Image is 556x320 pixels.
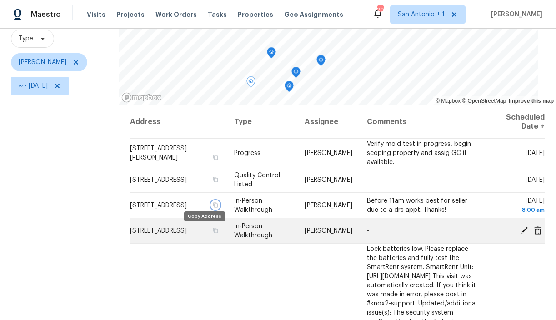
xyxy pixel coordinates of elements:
div: Map marker [291,67,301,81]
span: [PERSON_NAME] [305,177,352,183]
div: Map marker [267,47,276,61]
span: [STREET_ADDRESS] [130,202,187,209]
a: Improve this map [509,98,554,104]
span: - [367,228,369,234]
span: Geo Assignments [284,10,343,19]
span: Quality Control Listed [234,172,280,188]
button: Copy Address [211,175,220,184]
span: [STREET_ADDRESS][PERSON_NAME] [130,145,187,160]
th: Address [130,105,227,139]
span: Edit [517,226,531,234]
button: Copy Address [211,153,220,161]
span: Projects [116,10,145,19]
span: [DATE] [491,198,545,215]
a: Mapbox [436,98,461,104]
a: OpenStreetMap [462,98,506,104]
span: Maestro [31,10,61,19]
th: Assignee [297,105,360,139]
span: [PERSON_NAME] [19,58,66,67]
span: [DATE] [526,150,545,156]
span: Work Orders [155,10,197,19]
span: [DATE] [526,177,545,183]
a: Mapbox homepage [121,92,161,103]
span: In-Person Walkthrough [234,223,272,239]
span: [PERSON_NAME] [487,10,542,19]
span: Visits [87,10,105,19]
th: Type [227,105,297,139]
div: Map marker [246,76,255,90]
div: 8:00 am [491,205,545,215]
th: Scheduled Date ↑ [484,105,545,139]
span: [PERSON_NAME] [305,150,352,156]
th: Comments [360,105,484,139]
span: Cancel [531,226,545,234]
div: Map marker [316,55,326,69]
div: 20 [377,5,383,15]
button: Copy Address [211,201,220,209]
span: Verify mold test in progress, begin scoping property and assig GC if available. [367,140,471,165]
span: [STREET_ADDRESS] [130,177,187,183]
span: San Antonio + 1 [398,10,445,19]
span: [STREET_ADDRESS] [130,228,187,234]
span: - [367,177,369,183]
span: Progress [234,150,260,156]
span: Properties [238,10,273,19]
span: Before 11am works best for seller due to a drs appt. Thanks! [367,198,467,213]
span: Tasks [208,11,227,18]
div: Map marker [285,81,294,95]
span: ∞ - [DATE] [19,81,48,90]
span: [PERSON_NAME] [305,202,352,209]
span: [PERSON_NAME] [305,228,352,234]
span: In-Person Walkthrough [234,198,272,213]
span: Type [19,34,33,43]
